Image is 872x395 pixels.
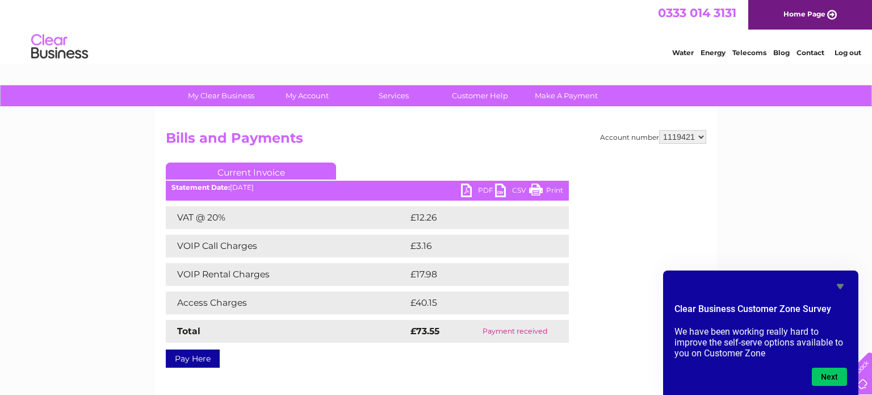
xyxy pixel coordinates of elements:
[261,85,354,106] a: My Account
[171,183,230,192] b: Statement Date:
[166,163,336,180] a: Current Invoice
[461,320,569,343] td: Payment received
[701,48,726,57] a: Energy
[519,85,613,106] a: Make A Payment
[166,130,706,152] h2: Bills and Payments
[529,184,563,200] a: Print
[408,263,545,286] td: £17.98
[674,280,847,386] div: Clear Business Customer Zone Survey
[177,326,200,336] strong: Total
[31,30,89,64] img: logo.png
[674,302,847,322] h2: Clear Business Customer Zone Survey
[410,326,439,336] strong: £73.55
[833,280,847,293] button: Hide survey
[461,184,495,200] a: PDF
[835,48,861,57] a: Log out
[495,184,529,200] a: CSV
[166,263,408,286] td: VOIP Rental Charges
[174,85,268,106] a: My Clear Business
[674,326,847,359] p: We have been working really hard to improve the self-serve options available to you on Customer Zone
[169,6,705,55] div: Clear Business is a trading name of Verastar Limited (registered in [GEOGRAPHIC_DATA] No. 3667643...
[408,235,541,257] td: £3.16
[600,130,706,144] div: Account number
[672,48,694,57] a: Water
[433,85,527,106] a: Customer Help
[796,48,824,57] a: Contact
[166,184,569,192] div: [DATE]
[166,235,408,257] td: VOIP Call Charges
[408,292,545,314] td: £40.15
[812,368,847,386] button: Next question
[408,206,545,229] td: £12.26
[166,292,408,314] td: Access Charges
[347,85,441,106] a: Services
[773,48,790,57] a: Blog
[658,6,736,20] a: 0333 014 3131
[732,48,766,57] a: Telecoms
[166,206,408,229] td: VAT @ 20%
[166,350,220,368] a: Pay Here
